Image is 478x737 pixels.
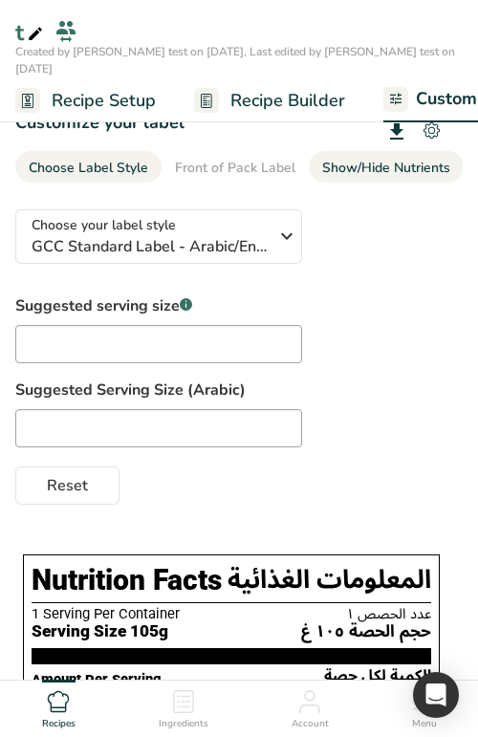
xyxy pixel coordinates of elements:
div: Amount Per Serving [32,673,161,707]
h1: Nutrition Facts [32,563,431,603]
span: Menu [412,717,437,731]
h1: Customize your label [15,110,185,136]
span: Recipe Setup [52,88,156,114]
a: Recipe Setup [15,79,156,122]
div: Front of Pack Label [175,158,295,178]
div: t [15,15,47,50]
div: Open Intercom Messenger [413,672,459,718]
span: Serving Size 105g [32,622,168,641]
div: Choose Label Style [29,158,148,178]
span: حجم الحصة ١٠٥ غ [301,622,431,641]
a: Account [292,681,329,732]
div: Show/Hide Nutrients [322,158,450,178]
span: Recipe Builder [230,88,345,114]
span: Ingredients [159,717,208,731]
span: Reset [47,474,88,497]
a: Recipes [42,681,76,732]
span: عدد الحصص ١ [346,607,431,622]
span: Choose your label style [32,215,176,235]
label: Suggested Serving Size (Arabic) [15,379,463,401]
a: Recipe Builder [194,79,345,122]
div: الكمية لكل حصة [280,664,431,708]
a: Ingredients [159,681,208,732]
span: Created by [PERSON_NAME] test on [DATE], Last edited by [PERSON_NAME] test on [DATE] [15,44,455,76]
span: Recipes [42,717,76,731]
label: Suggested serving size [15,294,302,317]
span: المعلومات الغذائية [228,563,431,597]
button: Choose your label style GCC Standard Label - Arabic/English [15,209,302,264]
button: Reset [15,466,119,505]
span: GCC Standard Label - Arabic/English [32,235,275,258]
div: 1 Serving Per Container [32,607,431,622]
span: Account [292,717,329,731]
